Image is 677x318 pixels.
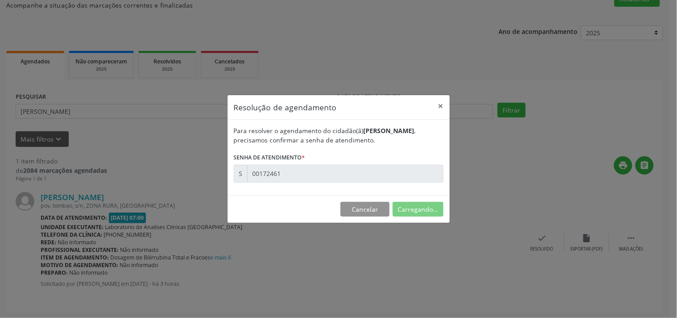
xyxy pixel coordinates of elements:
[234,101,337,113] h5: Resolução de agendamento
[234,151,305,165] label: Senha de atendimento
[393,202,444,217] button: Carregando...
[432,95,450,117] button: Close
[234,126,444,145] div: Para resolver o agendamento do cidadão(ã) , precisamos confirmar a senha de atendimento.
[234,165,248,183] div: S
[364,126,415,135] b: [PERSON_NAME]
[341,202,390,217] button: Cancelar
